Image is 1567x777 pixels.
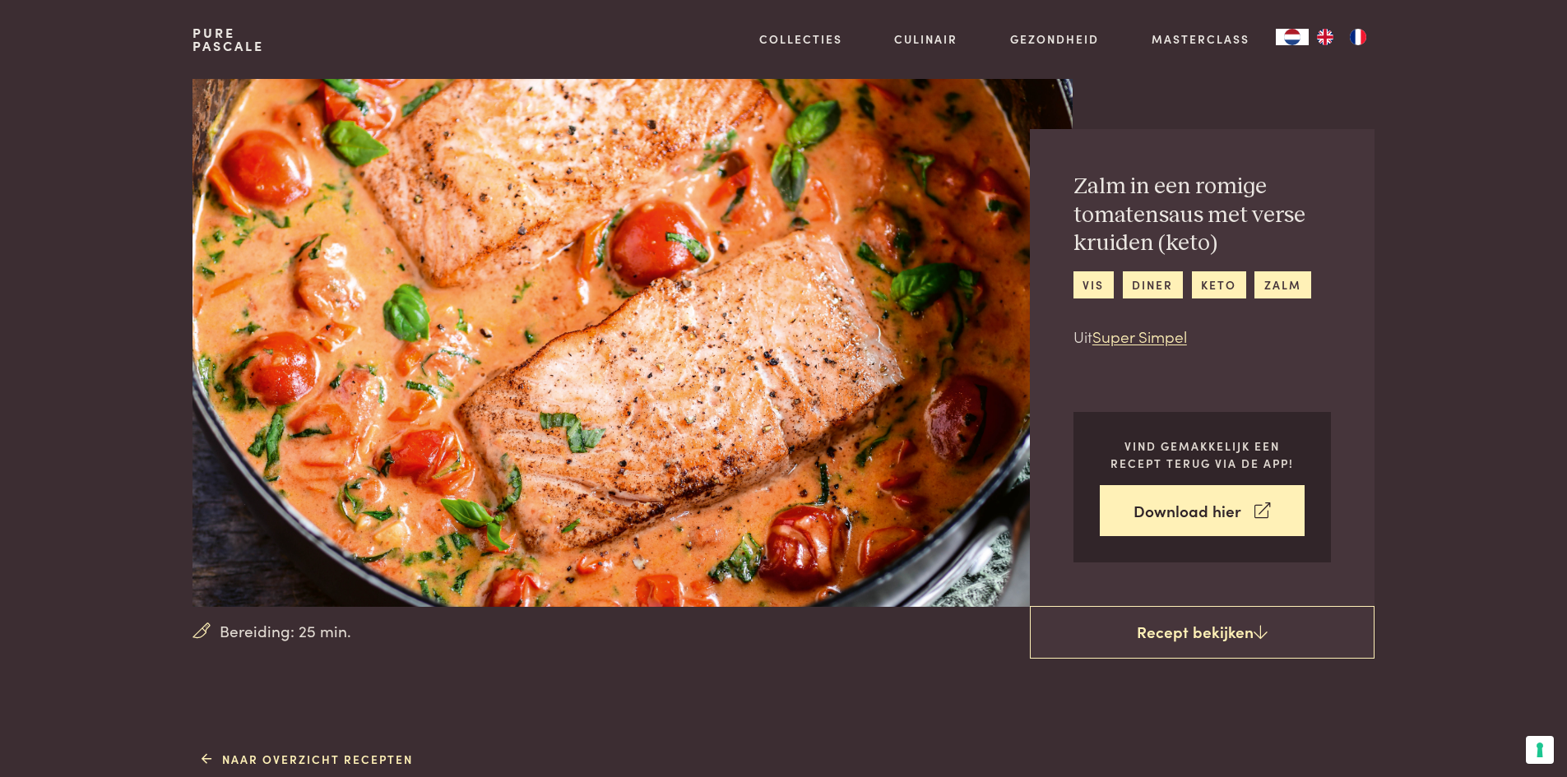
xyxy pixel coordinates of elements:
[1073,325,1331,349] p: Uit
[1073,173,1331,258] h2: Zalm in een romige tomatensaus met verse kruiden (keto)
[1526,736,1554,764] button: Uw voorkeuren voor toestemming voor trackingtechnologieën
[1309,29,1342,45] a: EN
[1092,325,1187,347] a: Super Simpel
[1342,29,1375,45] a: FR
[1010,30,1099,48] a: Gezondheid
[1309,29,1375,45] ul: Language list
[1276,29,1375,45] aside: Language selected: Nederlands
[1030,606,1375,659] a: Recept bekijken
[894,30,957,48] a: Culinair
[1100,485,1305,537] a: Download hier
[1123,271,1183,298] a: diner
[1276,29,1309,45] a: NL
[1100,437,1305,471] p: Vind gemakkelijk een recept terug via de app!
[1276,29,1309,45] div: Language
[759,30,842,48] a: Collecties
[192,26,264,53] a: PurePascale
[1192,271,1246,298] a: keto
[1152,30,1249,48] a: Masterclass
[220,619,351,643] span: Bereiding: 25 min.
[202,751,413,768] a: Naar overzicht recepten
[1073,271,1114,298] a: vis
[192,79,1072,607] img: Zalm in een romige tomatensaus met verse kruiden (keto)
[1254,271,1310,298] a: zalm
